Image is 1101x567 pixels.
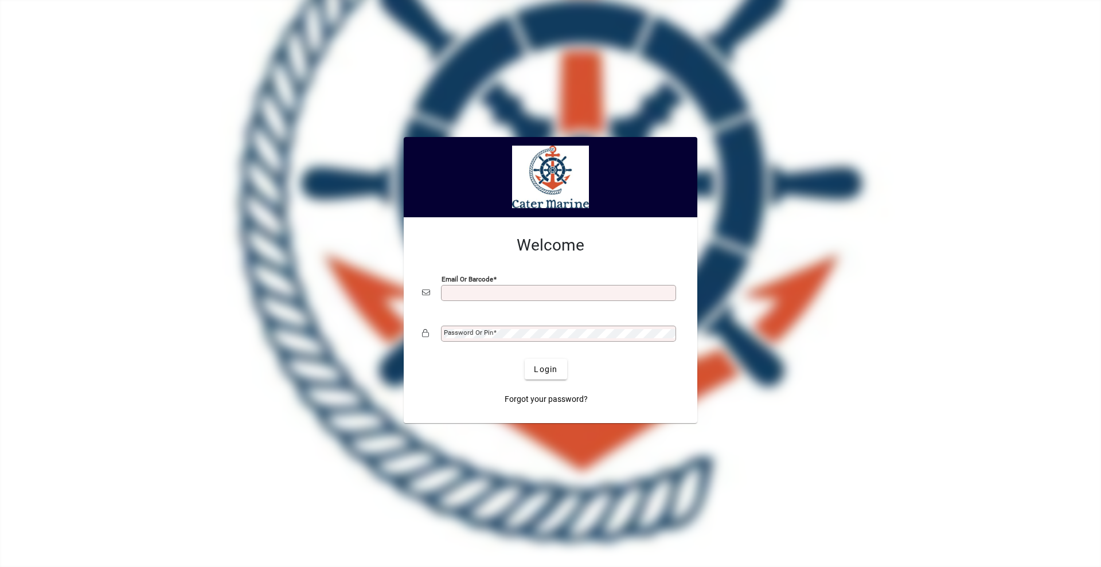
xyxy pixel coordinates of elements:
[500,389,592,409] a: Forgot your password?
[525,359,567,380] button: Login
[505,393,588,405] span: Forgot your password?
[422,236,679,255] h2: Welcome
[444,329,493,337] mat-label: Password or Pin
[442,275,493,283] mat-label: Email or Barcode
[534,363,557,376] span: Login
